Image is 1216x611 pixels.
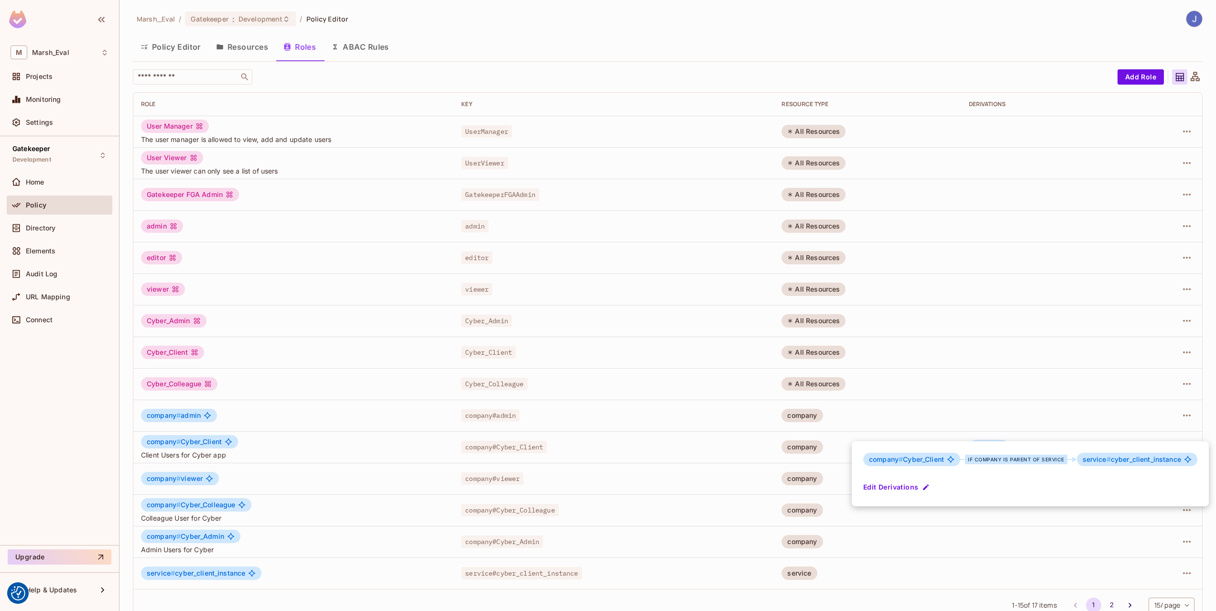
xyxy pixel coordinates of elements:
[11,586,25,600] button: Consent Preferences
[869,455,903,463] span: company
[11,586,25,600] img: Revisit consent button
[899,455,903,463] span: #
[965,455,1067,464] div: if company is parent of service
[1083,456,1181,463] span: cyber_client_instance
[1107,455,1111,463] span: #
[869,456,944,463] span: Cyber_Client
[1083,455,1111,463] span: service
[863,480,932,495] button: Edit Derivations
